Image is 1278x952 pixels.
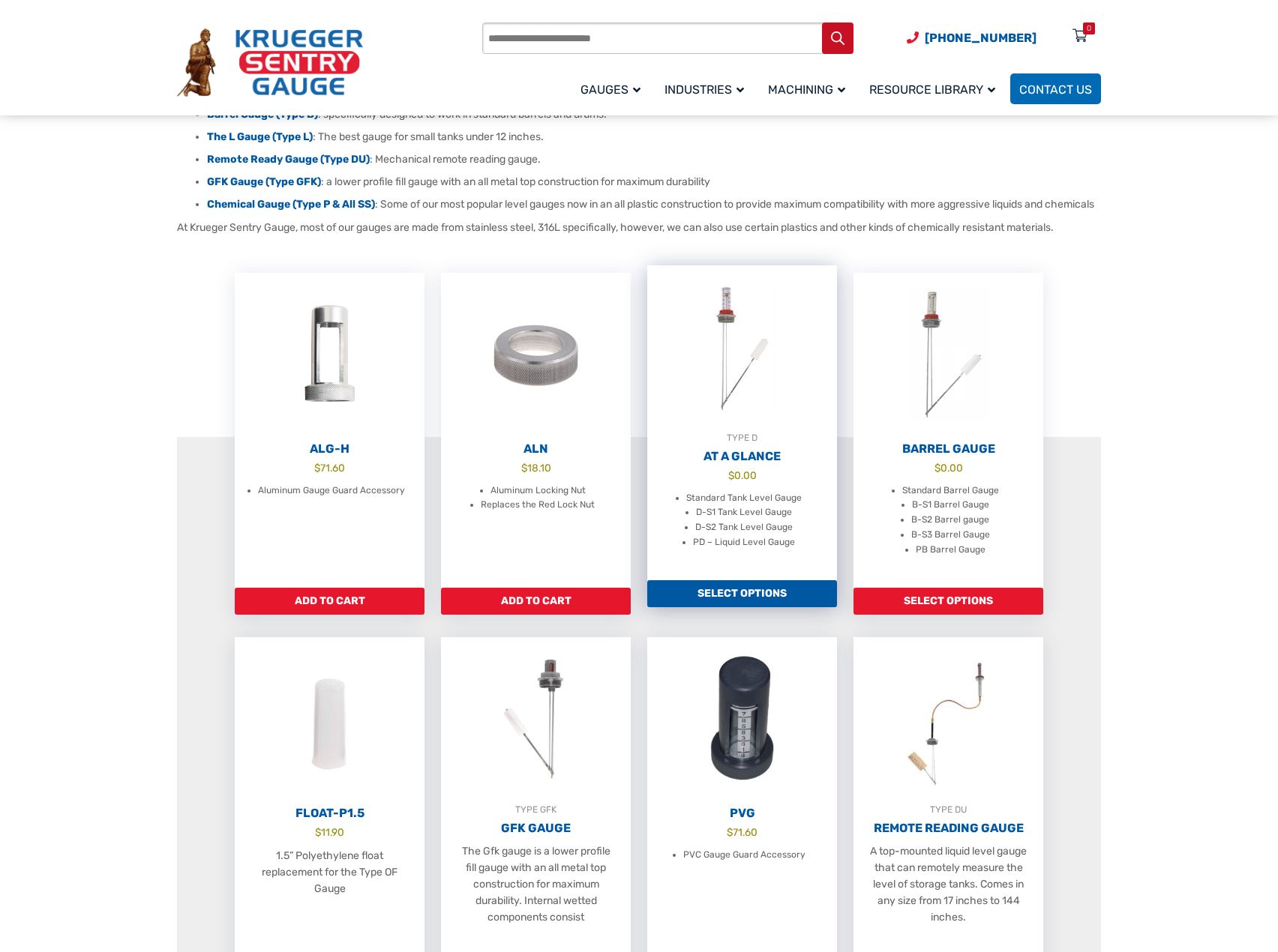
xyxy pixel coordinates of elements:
[759,71,860,106] a: Machining
[696,505,792,520] li: D-S1 Tank Level Gauge
[868,843,1028,926] p: A top-mounted liquid level gauge that can remotely measure the level of storage tanks. Comes in a...
[441,273,631,438] img: ALN
[235,442,424,457] h2: ALG-H
[235,588,424,615] a: Add to cart: “ALG-H”
[207,175,1101,190] li: : a lower profile fill gauge with an all metal top construction for maximum durability
[207,152,1101,167] li: : Mechanical remote reading gauge.
[853,588,1043,615] a: Add to cart: “Barrel Gauge”
[314,462,320,474] span: $
[571,71,655,106] a: Gauges
[647,637,837,802] img: PVG
[853,273,1043,438] img: Barrel Gauge
[853,442,1043,457] h2: Barrel Gauge
[235,273,424,438] img: ALG-OF
[902,483,999,498] li: Standard Barrel Gauge
[683,848,805,863] li: PVC Gauge Guard Accessory
[235,637,424,802] img: Float-P1.5
[481,498,595,513] li: Replaces the Red Lock Nut
[207,130,313,143] a: The L Gauge (Type L)
[869,82,995,97] span: Resource Library
[911,528,990,543] li: B-S3 Barrel Gauge
[911,513,989,528] li: B-S2 Barrel gauge
[916,543,985,558] li: PB Barrel Gauge
[647,806,837,821] h2: PVG
[580,82,640,97] span: Gauges
[768,82,845,97] span: Machining
[235,637,424,952] a: Float-P1.5 $11.90 1.5” Polyethylene float replacement for the Type OF Gauge
[853,637,1043,952] a: TYPE DURemote Reading Gauge A top-mounted liquid level gauge that can remotely measure the level ...
[647,637,837,952] a: PVG $71.60 PVC Gauge Guard Accessory
[853,273,1043,588] a: Barrel Gauge $0.00 Standard Barrel Gauge B-S1 Barrel Gauge B-S2 Barrel gauge B-S3 Barrel Gauge PB...
[664,82,744,97] span: Industries
[1010,73,1101,104] a: Contact Us
[647,265,837,580] a: TYPE DAt A Glance $0.00 Standard Tank Level Gauge D-S1 Tank Level Gauge D-S2 Tank Level Gauge PD ...
[521,462,527,474] span: $
[860,71,1010,106] a: Resource Library
[441,821,631,836] h2: GFK Gauge
[207,130,1101,145] li: : The best gauge for small tanks under 12 inches.
[207,153,370,166] a: Remote Ready Gauge (Type DU)
[441,588,631,615] a: Add to cart: “ALN”
[456,843,616,926] p: The Gfk gauge is a lower profile fill gauge with an all metal top construction for maximum durabi...
[912,498,989,513] li: B-S1 Barrel Gauge
[207,175,321,188] a: GFK Gauge (Type GFK)
[441,273,631,588] a: ALN $18.10 Aluminum Locking Nut Replaces the Red Lock Nut
[907,28,1036,47] a: Phone Number (920) 434-8860
[695,520,793,535] li: D-S2 Tank Level Gauge
[655,71,759,106] a: Industries
[686,491,802,506] li: Standard Tank Level Gauge
[925,31,1036,45] span: [PHONE_NUMBER]
[853,821,1043,836] h2: Remote Reading Gauge
[647,265,837,430] img: At A Glance
[235,273,424,588] a: ALG-H $71.60 Aluminum Gauge Guard Accessory
[490,483,586,498] li: Aluminum Locking Nut
[177,220,1101,235] p: At Krueger Sentry Gauge, most of our gauges are made from stainless steel, 316L specifically, how...
[647,430,837,445] div: TYPE D
[693,535,795,550] li: PD – Liquid Level Gauge
[647,449,837,464] h2: At A Glance
[441,637,631,802] img: GFK Gauge
[250,848,409,897] p: 1.5” Polyethylene float replacement for the Type OF Gauge
[934,462,940,474] span: $
[727,826,757,838] bdi: 71.60
[727,826,733,838] span: $
[647,580,837,607] a: Add to cart: “At A Glance”
[1087,22,1091,34] div: 0
[315,826,321,838] span: $
[1019,82,1092,97] span: Contact Us
[728,469,757,481] bdi: 0.00
[441,802,631,817] div: TYPE GFK
[207,198,375,211] a: Chemical Gauge (Type P & All SS)
[258,483,405,498] li: Aluminum Gauge Guard Accessory
[315,826,344,838] bdi: 11.90
[853,637,1043,802] img: Remote Reading Gauge
[314,462,345,474] bdi: 71.60
[934,462,963,474] bdi: 0.00
[728,469,734,481] span: $
[853,802,1043,817] div: TYPE DU
[441,637,631,952] a: TYPE GFKGFK Gauge The Gfk gauge is a lower profile fill gauge with an all metal top construction ...
[441,442,631,457] h2: ALN
[235,806,424,821] h2: Float-P1.5
[177,28,363,97] img: Krueger Sentry Gauge
[521,462,551,474] bdi: 18.10
[207,197,1101,212] li: : Some of our most popular level gauges now in an all plastic construction to provide maximum com...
